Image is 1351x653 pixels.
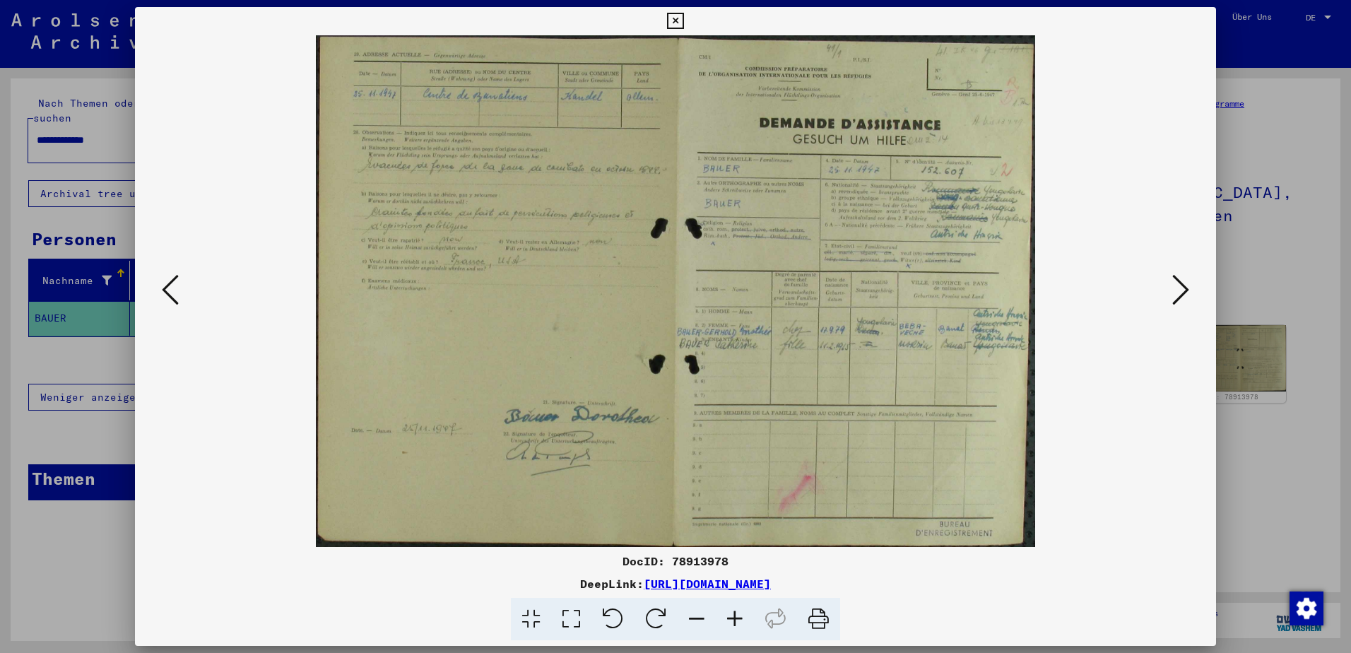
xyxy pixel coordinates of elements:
div: DeepLink: [135,575,1216,592]
div: Zustimmung ändern [1289,591,1323,625]
a: [URL][DOMAIN_NAME] [644,577,771,591]
div: DocID: 78913978 [135,553,1216,570]
img: 001.jpg [183,35,1168,547]
img: Zustimmung ändern [1290,592,1323,625]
